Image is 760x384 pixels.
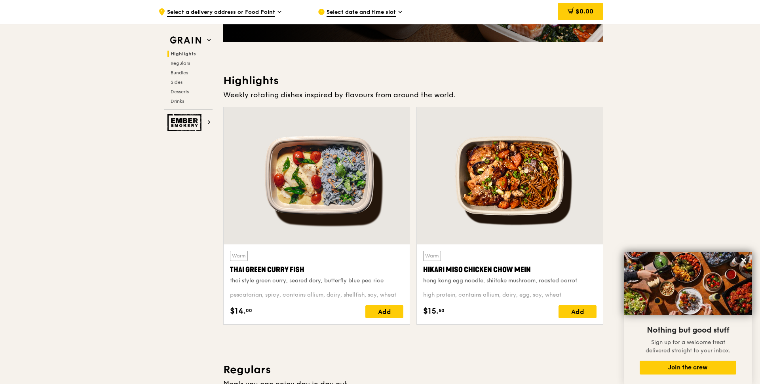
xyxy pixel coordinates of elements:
h3: Highlights [223,74,603,88]
span: Desserts [171,89,189,95]
button: Join the crew [640,361,736,375]
span: Highlights [171,51,196,57]
div: Weekly rotating dishes inspired by flavours from around the world. [223,89,603,100]
div: Thai Green Curry Fish [230,264,403,275]
div: Warm [423,251,441,261]
span: $0.00 [576,8,593,15]
span: Sign up for a welcome treat delivered straight to your inbox. [646,339,730,354]
span: $15. [423,305,439,317]
span: Sides [171,79,182,85]
span: $14. [230,305,246,317]
div: hong kong egg noodle, shiitake mushroom, roasted carrot [423,277,597,285]
div: Warm [230,251,248,261]
img: Ember Smokery web logo [167,114,204,131]
span: Nothing but good stuff [647,325,729,335]
div: Add [365,305,403,318]
div: thai style green curry, seared dory, butterfly blue pea rice [230,277,403,285]
span: Regulars [171,61,190,66]
img: DSC07876-Edit02-Large.jpeg [624,252,752,315]
div: Hikari Miso Chicken Chow Mein [423,264,597,275]
div: pescatarian, spicy, contains allium, dairy, shellfish, soy, wheat [230,291,403,299]
span: Select date and time slot [327,8,396,17]
span: Bundles [171,70,188,76]
span: 50 [439,307,445,314]
img: Grain web logo [167,33,204,47]
button: Close [737,254,750,267]
span: Select a delivery address or Food Point [167,8,275,17]
span: 00 [246,307,252,314]
div: Add [559,305,597,318]
h3: Regulars [223,363,603,377]
span: Drinks [171,98,184,104]
div: high protein, contains allium, dairy, egg, soy, wheat [423,291,597,299]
